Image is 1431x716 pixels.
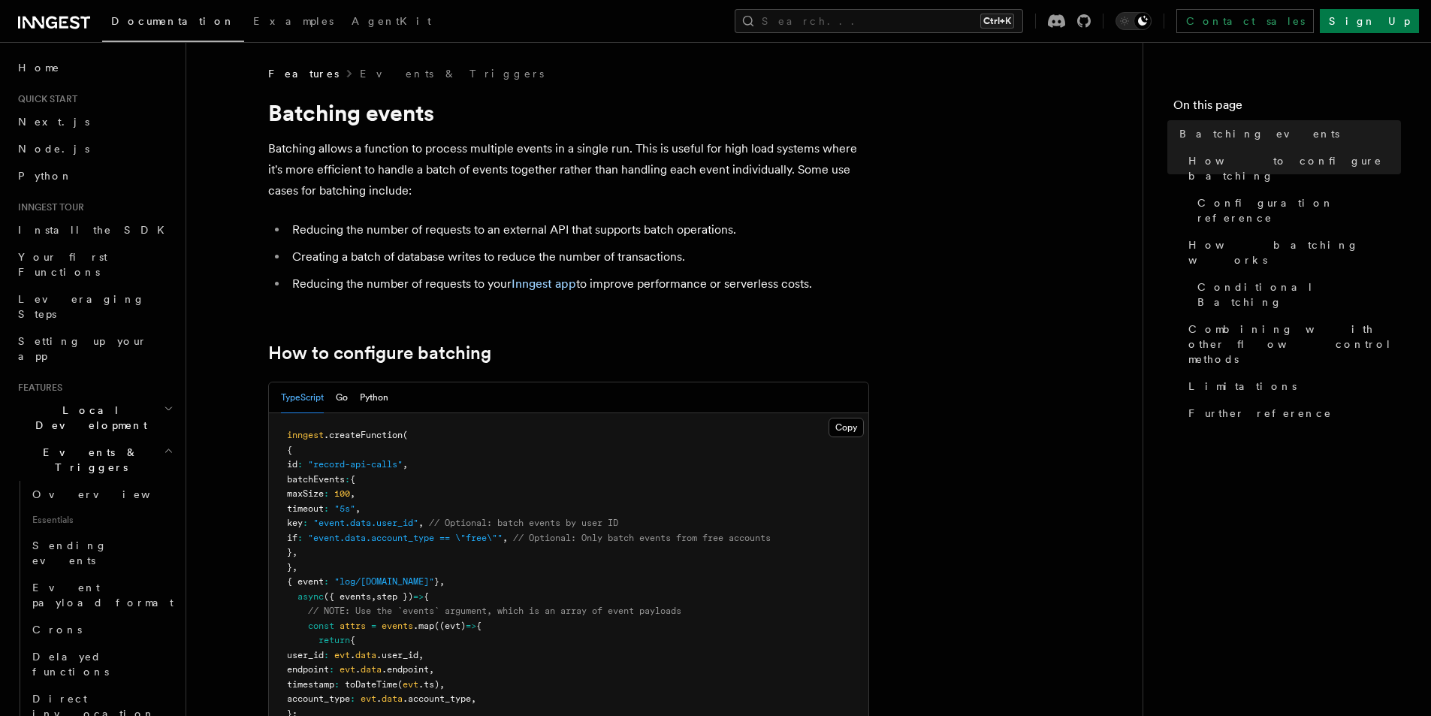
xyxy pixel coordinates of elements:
[476,621,482,631] span: {
[350,650,355,660] span: .
[268,343,491,364] a: How to configure batching
[297,591,324,602] span: async
[18,116,89,128] span: Next.js
[350,488,355,499] span: ,
[12,439,177,481] button: Events & Triggers
[376,693,382,704] span: .
[32,539,107,566] span: Sending events
[345,474,350,485] span: :
[343,5,440,41] a: AgentKit
[336,382,348,413] button: Go
[355,650,376,660] span: data
[1188,237,1401,267] span: How batching works
[12,397,177,439] button: Local Development
[12,445,164,475] span: Events & Triggers
[735,9,1023,33] button: Search...Ctrl+K
[18,143,89,155] span: Node.js
[403,679,418,690] span: evt
[26,643,177,685] a: Delayed functions
[303,518,308,528] span: :
[1182,400,1401,427] a: Further reference
[334,679,340,690] span: :
[382,693,403,704] span: data
[308,533,503,543] span: "event.data.account_type == \"free\""
[313,518,418,528] span: "event.data.user_id"
[413,591,424,602] span: =>
[334,488,350,499] span: 100
[32,651,109,678] span: Delayed functions
[513,533,771,543] span: // Optional: Only batch events from free accounts
[324,430,403,440] span: .createFunction
[287,474,345,485] span: batchEvents
[334,503,355,514] span: "5s"
[292,547,297,557] span: ,
[1197,195,1401,225] span: Configuration reference
[12,54,177,81] a: Home
[1191,189,1401,231] a: Configuration reference
[12,403,164,433] span: Local Development
[288,273,869,295] li: Reducing the number of requests to your to improve performance or serverless costs.
[26,532,177,574] a: Sending events
[403,693,471,704] span: .account_type
[376,591,413,602] span: step })
[352,15,431,27] span: AgentKit
[350,693,355,704] span: :
[350,474,355,485] span: {
[418,518,424,528] span: ,
[503,533,508,543] span: ,
[340,621,366,631] span: attrs
[18,335,147,362] span: Setting up your app
[361,664,382,675] span: data
[418,679,439,690] span: .ts)
[1191,273,1401,316] a: Conditional Batching
[434,576,439,587] span: }
[12,216,177,243] a: Install the SDK
[324,650,329,660] span: :
[376,650,418,660] span: .user_id
[308,606,681,616] span: // NOTE: Use the `events` argument, which is an array of event payloads
[287,664,329,675] span: endpoint
[319,635,350,645] span: return
[287,533,297,543] span: if
[360,382,388,413] button: Python
[12,135,177,162] a: Node.js
[287,576,324,587] span: { event
[1173,96,1401,120] h4: On this page
[12,243,177,285] a: Your first Functions
[12,108,177,135] a: Next.js
[268,138,869,201] p: Batching allows a function to process multiple events in a single run. This is useful for high lo...
[26,616,177,643] a: Crons
[102,5,244,42] a: Documentation
[1182,316,1401,373] a: Combining with other flow control methods
[471,693,476,704] span: ,
[18,224,174,236] span: Install the SDK
[12,382,62,394] span: Features
[253,15,334,27] span: Examples
[26,481,177,508] a: Overview
[287,445,292,455] span: {
[287,650,324,660] span: user_id
[403,430,408,440] span: (
[413,621,434,631] span: .map
[244,5,343,41] a: Examples
[12,328,177,370] a: Setting up your app
[26,508,177,532] span: Essentials
[355,664,361,675] span: .
[12,93,77,105] span: Quick start
[292,562,297,572] span: ,
[1188,406,1332,421] span: Further reference
[308,459,403,470] span: "record-api-calls"
[439,576,445,587] span: ,
[268,66,339,81] span: Features
[18,251,107,278] span: Your first Functions
[1179,126,1339,141] span: Batching events
[12,162,177,189] a: Python
[18,60,60,75] span: Home
[334,650,350,660] span: evt
[287,679,334,690] span: timestamp
[281,382,324,413] button: TypeScript
[829,418,864,437] button: Copy
[32,488,187,500] span: Overview
[287,518,303,528] span: key
[308,621,334,631] span: const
